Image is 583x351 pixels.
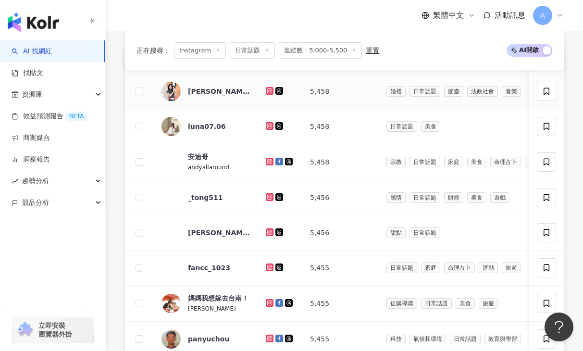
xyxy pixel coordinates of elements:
div: _tong511 [188,193,223,202]
span: 感情 [386,192,406,203]
span: 婚禮 [386,86,406,97]
span: 日常話題 [409,192,440,203]
div: fancc_1023 [188,263,230,273]
span: 活動訊息 [495,11,525,20]
div: luna07.06 [188,122,225,131]
span: 家庭 [421,263,440,273]
span: 日常話題 [386,263,417,273]
img: logo [8,13,59,32]
span: 音樂 [502,86,521,97]
div: [PERSON_NAME].bridalstylist [188,87,250,96]
span: 立即安裝 瀏覽器外掛 [38,321,72,338]
span: 資源庫 [22,84,42,105]
a: KOL Avatarpanyuchou [161,329,250,349]
a: KOL Avatar[PERSON_NAME] [161,223,250,242]
iframe: Help Scout Beacon - Open [545,313,573,341]
td: 5,455 [302,286,379,322]
span: 節慶 [444,86,463,97]
span: 甜點 [386,227,406,238]
span: 美食 [421,121,440,132]
span: 日常話題 [450,334,481,344]
span: 日常話題 [409,227,440,238]
img: KOL Avatar [161,223,181,242]
span: 正在搜尋 ： [136,47,170,54]
span: 旅遊 [502,263,521,273]
span: 繁體中文 [433,10,464,21]
span: 趨勢分析 [22,170,49,192]
span: 命理占卜 [444,263,475,273]
span: Instagram [174,42,226,59]
span: 日常話題 [409,86,440,97]
div: 媽媽我想嫁去台南！ [188,293,248,303]
td: 5,458 [302,144,379,180]
img: KOL Avatar [161,329,181,349]
td: 5,455 [302,251,379,286]
span: [PERSON_NAME] [188,305,236,312]
td: 5,458 [302,109,379,144]
a: 找貼文 [12,68,43,78]
span: 旅遊 [479,298,498,309]
span: 美食 [467,157,486,167]
span: 遊戲 [490,192,509,203]
div: 安迪哥 [188,152,208,162]
span: 命理占卜 [490,157,521,167]
span: 家庭 [444,157,463,167]
span: 氣候和環境 [409,334,446,344]
a: chrome extension立即安裝 瀏覽器外掛 [12,317,93,343]
a: 效益預測報告BETA [12,112,87,121]
span: 促購導購 [386,298,417,309]
img: KOL Avatar [161,258,181,277]
span: 科技 [386,334,406,344]
span: andyallaround [188,164,229,171]
img: KOL Avatar [161,82,181,101]
a: searchAI 找網紅 [12,47,52,56]
img: chrome extension [15,322,34,338]
span: 美食 [456,298,475,309]
span: A [540,10,545,21]
a: KOL Avatar_tong511 [161,188,250,207]
a: 洞察報告 [12,155,50,164]
a: 商案媒合 [12,133,50,143]
a: KOL Avatar[PERSON_NAME].bridalstylist [161,82,250,101]
span: 運動 [479,263,498,273]
a: KOL Avatarfancc_1023 [161,258,250,277]
span: 追蹤數：5,000-5,500 [279,42,362,59]
img: KOL Avatar [161,117,181,136]
span: 食譜 [525,157,544,167]
span: 日常話題 [386,121,417,132]
a: KOL Avatar媽媽我想嫁去台南！[PERSON_NAME] [161,293,250,313]
span: 教育與學習 [484,334,521,344]
a: KOL Avatarluna07.06 [161,117,250,136]
span: 財經 [444,192,463,203]
td: 5,456 [302,180,379,215]
img: KOL Avatar [161,188,181,207]
div: 重置 [366,47,379,54]
img: KOL Avatar [161,152,181,172]
span: rise [12,178,18,185]
span: 宗教 [386,157,406,167]
span: 日常話題 [230,42,275,59]
span: 競品分析 [22,192,49,213]
div: panyuchou [188,334,229,344]
span: 日常話題 [409,157,440,167]
span: 日常話題 [421,298,452,309]
a: KOL Avatar安迪哥andyallaround [161,152,250,172]
span: 美食 [467,192,486,203]
div: [PERSON_NAME] [188,228,250,238]
img: KOL Avatar [161,294,181,313]
span: 法政社會 [467,86,498,97]
td: 5,458 [302,74,379,109]
td: 5,456 [302,215,379,251]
